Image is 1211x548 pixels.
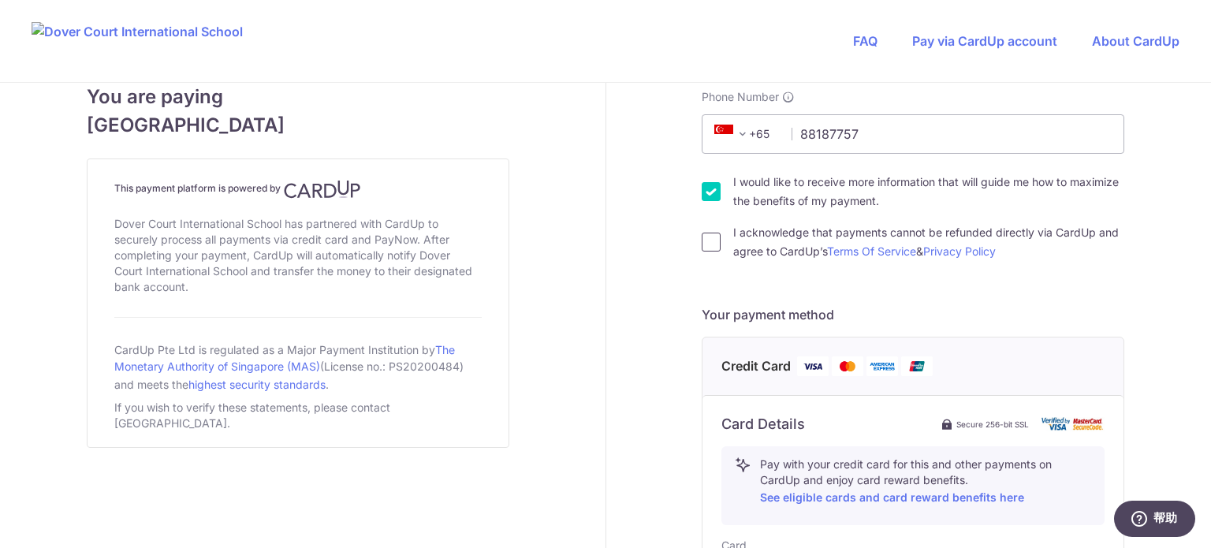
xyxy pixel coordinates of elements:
a: About CardUp [1092,33,1179,49]
a: See eligible cards and card reward benefits here [760,490,1024,504]
div: If you wish to verify these statements, please contact [GEOGRAPHIC_DATA]. [114,397,482,434]
div: CardUp Pte Ltd is regulated as a Major Payment Institution by (License no.: PS20200484) and meets... [114,337,482,397]
p: Pay with your credit card for this and other payments on CardUp and enjoy card reward benefits. [760,457,1091,507]
img: Mastercard [832,356,863,376]
a: highest security standards [188,378,326,391]
img: card secure [1041,417,1105,431]
img: American Express [866,356,898,376]
a: Privacy Policy [923,244,996,258]
span: +65 [714,125,752,144]
span: Phone Number [702,89,779,105]
img: Union Pay [901,356,933,376]
div: Dover Court International School has partnered with CardUp to securely process all payments via c... [114,213,482,298]
span: Secure 256-bit SSL [956,418,1029,431]
label: I acknowledge that payments cannot be refunded directly via CardUp and agree to CardUp’s & [733,223,1124,261]
span: Credit Card [721,356,791,376]
label: I would like to receive more information that will guide me how to maximize the benefits of my pa... [733,173,1124,211]
h5: Your payment method [702,305,1124,324]
img: CardUp [284,180,361,199]
a: Pay via CardUp account [912,33,1057,49]
a: FAQ [853,33,878,49]
span: You are paying [87,83,509,111]
span: +65 [710,125,781,144]
span: [GEOGRAPHIC_DATA] [87,111,509,140]
a: Terms Of Service [827,244,916,258]
h4: This payment platform is powered by [114,180,482,199]
img: Visa [797,356,829,376]
iframe: 打开一个小组件，您可以在其中找到更多信息 [1113,501,1195,540]
h6: Card Details [721,415,805,434]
